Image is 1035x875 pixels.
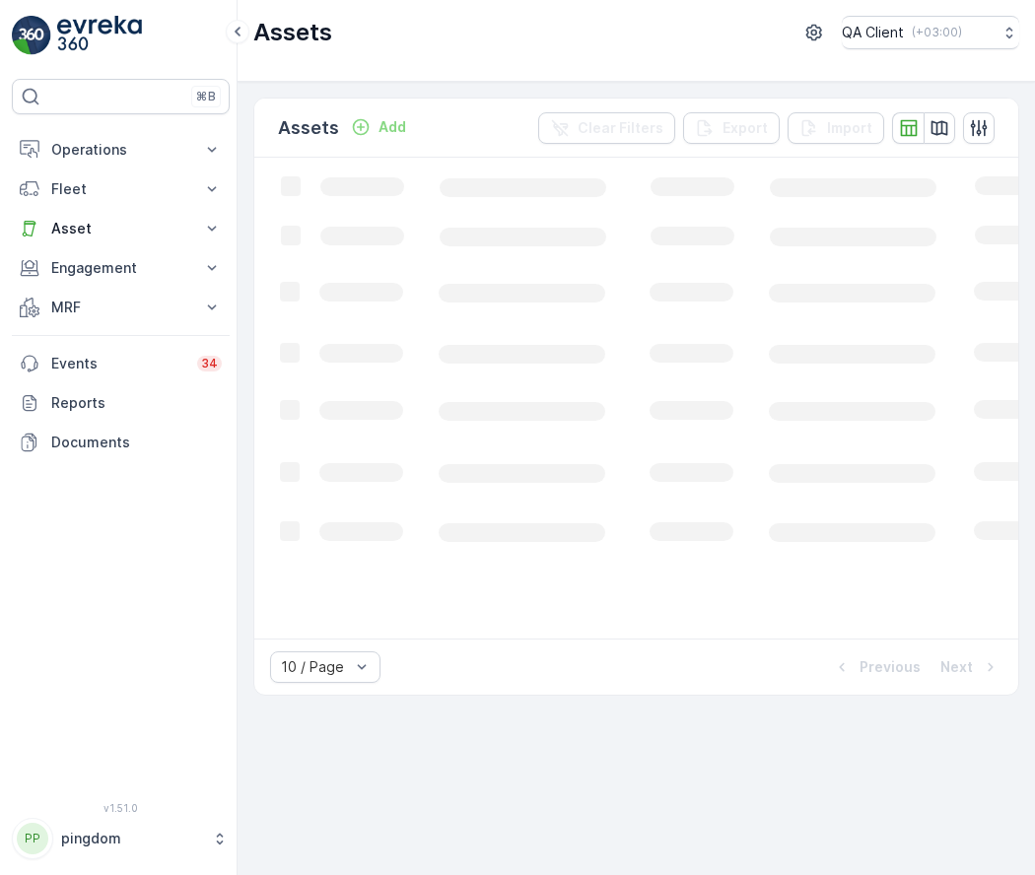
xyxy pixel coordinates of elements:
[12,169,230,209] button: Fleet
[12,130,230,169] button: Operations
[860,657,921,677] p: Previous
[17,823,48,854] div: PP
[538,112,675,144] button: Clear Filters
[12,383,230,423] a: Reports
[723,118,768,138] p: Export
[51,298,190,317] p: MRF
[683,112,780,144] button: Export
[827,118,872,138] p: Import
[51,219,190,238] p: Asset
[51,258,190,278] p: Engagement
[61,829,202,848] p: pingdom
[196,89,216,104] p: ⌘B
[578,118,663,138] p: Clear Filters
[912,25,962,40] p: ( +03:00 )
[343,115,414,139] button: Add
[51,354,185,373] p: Events
[842,23,904,42] p: QA Client
[57,16,142,55] img: logo_light-DOdMpM7g.png
[201,356,218,371] p: 34
[51,179,190,199] p: Fleet
[12,423,230,462] a: Documents
[278,114,339,142] p: Assets
[842,16,1019,49] button: QA Client(+03:00)
[12,344,230,383] a: Events34
[788,112,884,144] button: Import
[940,657,973,677] p: Next
[379,117,406,137] p: Add
[12,818,230,859] button: PPpingdom
[12,16,51,55] img: logo
[830,655,923,679] button: Previous
[51,140,190,160] p: Operations
[12,802,230,814] span: v 1.51.0
[938,655,1002,679] button: Next
[12,209,230,248] button: Asset
[12,288,230,327] button: MRF
[51,393,222,413] p: Reports
[253,17,332,48] p: Assets
[51,433,222,452] p: Documents
[12,248,230,288] button: Engagement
